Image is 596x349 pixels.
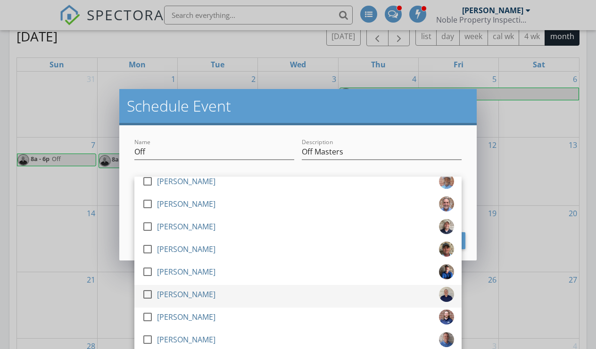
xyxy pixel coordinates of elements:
[157,287,215,302] div: [PERSON_NAME]
[439,174,454,189] img: headshot__joe_sherfield.jpg
[439,332,454,347] img: headshot__jeff_marsalis.jpg
[439,264,454,279] img: headshot__mike_richard.jpg
[157,242,215,257] div: [PERSON_NAME]
[157,309,215,325] div: [PERSON_NAME]
[157,196,215,211] div: [PERSON_NAME]
[439,309,454,325] img: headshot__brandon_bowers.png
[157,264,215,279] div: [PERSON_NAME]
[157,174,215,189] div: [PERSON_NAME]
[439,196,454,211] img: headshot__chris_pinina.png
[127,97,469,115] h2: Schedule Event
[157,332,215,347] div: [PERSON_NAME]
[157,219,215,234] div: [PERSON_NAME]
[439,287,454,302] img: headshot__tom_rombach.jpg
[439,242,454,257] img: headshot__cody_helmuth.jpg
[439,219,454,234] img: headshot__ty_travelbee.png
